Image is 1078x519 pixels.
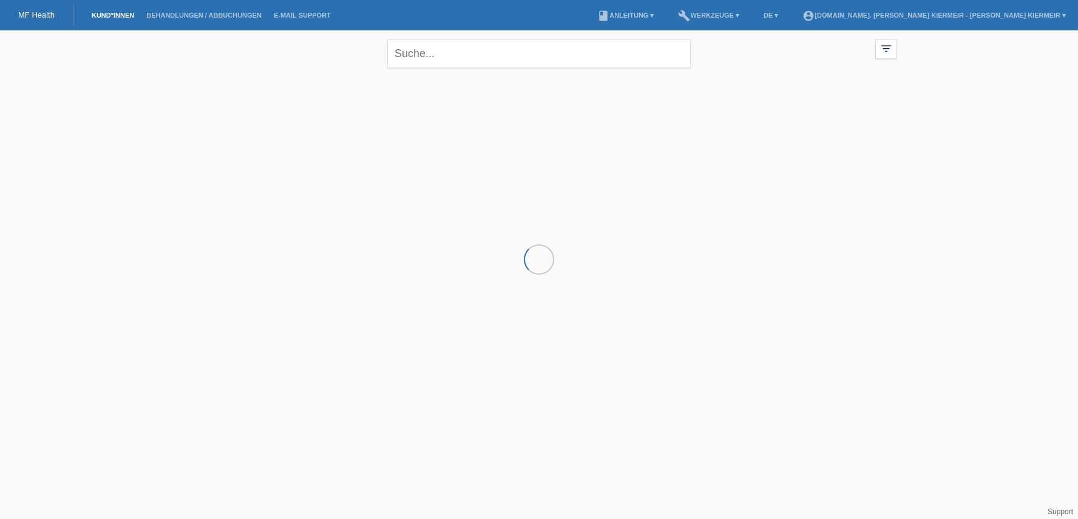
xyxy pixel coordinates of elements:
a: Behandlungen / Abbuchungen [140,12,268,19]
a: MF Health [18,10,55,19]
i: book [597,10,609,22]
a: account_circle[DOMAIN_NAME]. [PERSON_NAME] Kiermeir - [PERSON_NAME] Kiermeir ▾ [796,12,1072,19]
a: buildWerkzeuge ▾ [672,12,745,19]
i: filter_list [880,42,893,55]
i: account_circle [802,10,815,22]
a: bookAnleitung ▾ [591,12,660,19]
a: E-Mail Support [268,12,337,19]
i: build [678,10,690,22]
a: Kund*innen [86,12,140,19]
a: DE ▾ [758,12,784,19]
a: Support [1048,507,1073,516]
input: Suche... [387,40,691,68]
